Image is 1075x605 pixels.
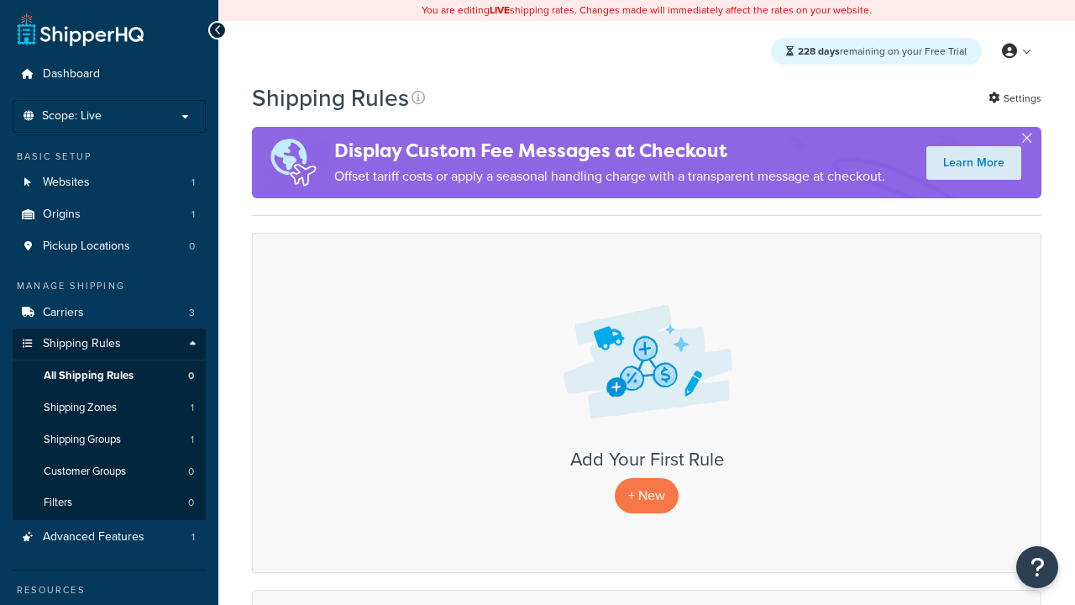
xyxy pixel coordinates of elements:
span: 1 [191,401,194,415]
span: 1 [191,176,195,190]
strong: 228 days [798,44,840,59]
span: Shipping Rules [43,337,121,351]
span: 0 [189,239,195,254]
span: Scope: Live [42,109,102,124]
a: Advanced Features 1 [13,522,206,553]
li: Filters [13,487,206,518]
span: Shipping Zones [44,401,117,415]
span: All Shipping Rules [44,369,134,383]
span: 0 [188,369,194,383]
span: Shipping Groups [44,433,121,447]
a: Shipping Rules [13,329,206,360]
img: duties-banner-06bc72dcb5fe05cb3f9472aba00be2ae8eb53ab6f0d8bb03d382ba314ac3c341.png [252,127,334,198]
span: 1 [191,433,194,447]
span: 3 [189,306,195,320]
div: remaining on your Free Trial [771,38,982,65]
li: Origins [13,199,206,230]
span: Dashboard [43,67,100,82]
li: Pickup Locations [13,231,206,262]
div: Resources [13,583,206,597]
a: All Shipping Rules 0 [13,360,206,392]
span: Carriers [43,306,84,320]
li: Shipping Rules [13,329,206,520]
a: Customer Groups 0 [13,456,206,487]
button: Open Resource Center [1016,546,1058,588]
div: Basic Setup [13,150,206,164]
span: 1 [191,208,195,222]
a: Pickup Locations 0 [13,231,206,262]
span: 1 [191,530,195,544]
span: Advanced Features [43,530,144,544]
h1: Shipping Rules [252,82,409,114]
span: Customer Groups [44,465,126,479]
a: Shipping Groups 1 [13,424,206,455]
span: Pickup Locations [43,239,130,254]
a: Dashboard [13,59,206,90]
a: Learn More [926,146,1021,180]
a: Carriers 3 [13,297,206,329]
a: Origins 1 [13,199,206,230]
li: Websites [13,167,206,198]
li: Carriers [13,297,206,329]
h4: Display Custom Fee Messages at Checkout [334,137,885,165]
span: Filters [44,496,72,510]
li: Shipping Groups [13,424,206,455]
b: LIVE [490,3,510,18]
p: Offset tariff costs or apply a seasonal handling charge with a transparent message at checkout. [334,165,885,188]
a: Settings [988,87,1041,110]
p: + New [615,478,679,513]
span: 0 [188,465,194,479]
span: Origins [43,208,81,222]
a: Filters 0 [13,487,206,518]
a: ShipperHQ Home [18,13,144,46]
li: Customer Groups [13,456,206,487]
a: Websites 1 [13,167,206,198]
li: All Shipping Rules [13,360,206,392]
li: Shipping Zones [13,392,206,423]
span: 0 [188,496,194,510]
h3: Add Your First Rule [270,450,1024,470]
span: Websites [43,176,90,190]
div: Manage Shipping [13,279,206,293]
a: Shipping Zones 1 [13,392,206,423]
li: Advanced Features [13,522,206,553]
